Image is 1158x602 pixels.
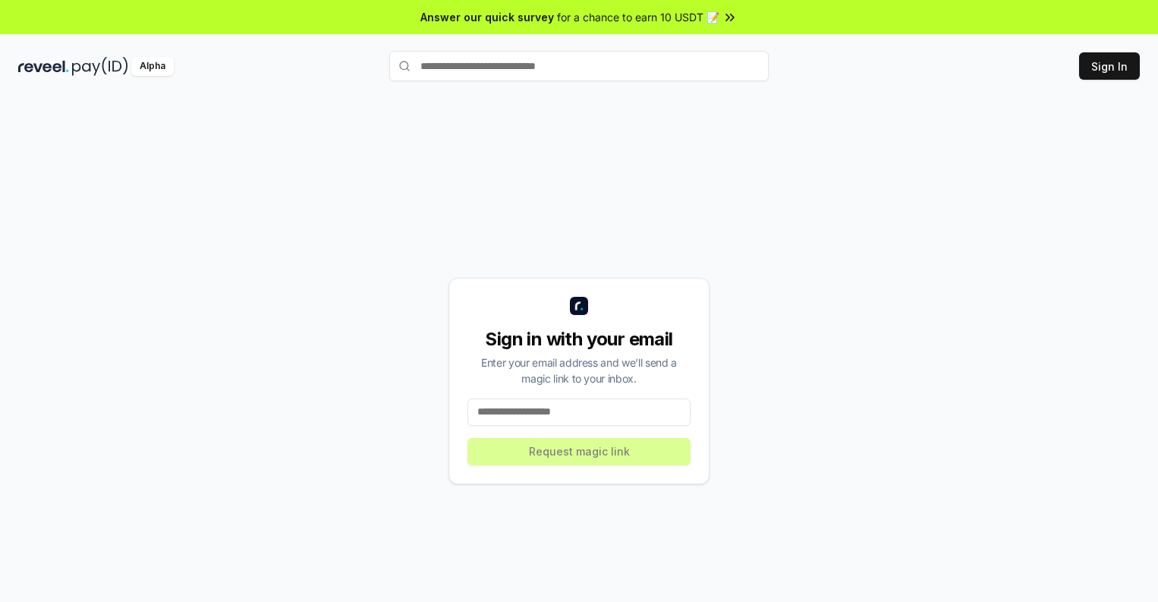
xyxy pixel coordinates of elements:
[570,297,588,315] img: logo_small
[557,9,719,25] span: for a chance to earn 10 USDT 📝
[18,57,69,76] img: reveel_dark
[72,57,128,76] img: pay_id
[467,355,691,386] div: Enter your email address and we’ll send a magic link to your inbox.
[131,57,174,76] div: Alpha
[420,9,554,25] span: Answer our quick survey
[1079,52,1140,80] button: Sign In
[467,327,691,351] div: Sign in with your email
